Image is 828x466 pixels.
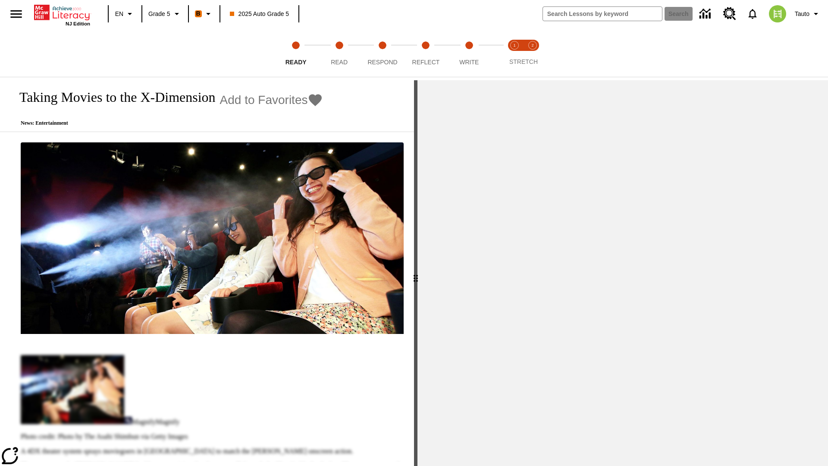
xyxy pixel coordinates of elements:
[520,29,545,77] button: Stretch Respond step 2 of 2
[115,9,123,19] span: EN
[509,58,538,65] span: STRETCH
[769,5,786,22] img: avatar image
[791,6,825,22] button: Profile/Settings
[764,3,791,25] button: Select a new avatar
[513,43,515,47] text: 1
[694,2,718,26] a: Data Center
[145,6,185,22] button: Grade: Grade 5, Select a grade
[502,29,527,77] button: Stretch Read step 1 of 2
[417,80,828,466] div: activity
[148,9,170,19] span: Grade 5
[412,59,440,66] span: Reflect
[795,9,809,19] span: Tauto
[314,29,364,77] button: Read step 2 of 5
[285,59,307,66] span: Ready
[718,2,741,25] a: Resource Center, Will open in new tab
[459,59,479,66] span: Write
[196,8,201,19] span: B
[543,7,662,21] input: search field
[401,29,451,77] button: Reflect step 4 of 5
[230,9,289,19] span: 2025 Auto Grade 5
[3,1,29,27] button: Open side menu
[10,89,216,105] h1: Taking Movies to the X-Dimension
[367,59,397,66] span: Respond
[331,59,348,66] span: Read
[220,92,323,107] button: Add to Favorites - Taking Movies to the X-Dimension
[10,120,323,126] p: News: Entertainment
[358,29,408,77] button: Respond step 3 of 5
[191,6,217,22] button: Boost Class color is orange. Change class color
[66,21,90,26] span: NJ Edition
[34,3,90,26] div: Home
[531,43,533,47] text: 2
[444,29,494,77] button: Write step 5 of 5
[111,6,139,22] button: Language: EN, Select a language
[220,93,308,107] span: Add to Favorites
[414,80,417,466] div: Press Enter or Spacebar and then press right and left arrow keys to move the slider
[271,29,321,77] button: Ready step 1 of 5
[21,142,404,334] img: Panel in front of the seats sprays water mist to the happy audience at a 4DX-equipped theater.
[741,3,764,25] a: Notifications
